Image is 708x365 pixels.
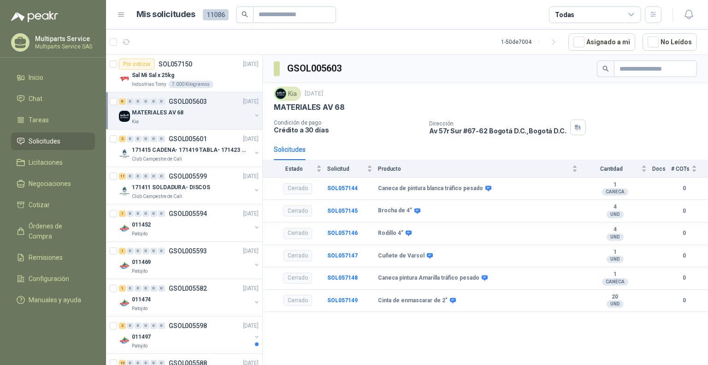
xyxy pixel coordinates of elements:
div: 0 [142,173,149,180]
p: [DATE] [305,90,323,98]
div: 1 - 50 de 7004 [501,35,561,49]
div: 0 [158,173,165,180]
p: Patojito [132,342,147,350]
p: 011452 [132,221,151,229]
div: 0 [158,285,165,292]
div: 0 [135,285,142,292]
div: Cerrado [283,228,312,239]
span: Negociaciones [29,179,71,189]
p: GSOL005593 [169,248,207,254]
div: 6 [119,98,126,105]
p: Dirección [429,120,566,127]
div: 0 [150,285,157,292]
img: Company Logo [119,185,130,197]
div: 0 [135,248,142,254]
b: Caneca de pintura blanca tráfico pesado [378,185,483,192]
span: search [242,11,248,18]
b: Brocha de 4" [378,207,412,215]
div: 0 [127,98,134,105]
p: [DATE] [243,172,259,181]
img: Company Logo [119,148,130,159]
p: GSOL005601 [169,136,207,142]
p: [DATE] [243,284,259,293]
span: Inicio [29,72,43,83]
p: MATERIALES AV 68 [274,102,345,112]
div: 0 [150,136,157,142]
div: 0 [127,323,134,329]
a: Manuales y ayuda [11,291,95,309]
span: search [602,66,609,72]
p: [DATE] [243,97,259,106]
div: 0 [150,323,157,329]
b: 4 [583,203,647,211]
b: Cuñete de Varsol [378,252,425,260]
a: 1 0 0 0 0 0 GSOL005582[DATE] Company Logo011474Patojito [119,283,260,312]
a: 6 0 0 0 0 0 GSOL005603[DATE] Company LogoMATERIALES AV 68Kia [119,96,260,126]
a: 2 0 0 0 0 0 GSOL005598[DATE] Company Logo011497Patojito [119,320,260,350]
b: 0 [671,229,697,238]
span: Producto [378,166,570,172]
b: Rodillo 4" [378,230,403,237]
a: Órdenes de Compra [11,217,95,245]
div: 0 [158,248,165,254]
div: 0 [135,323,142,329]
a: 2 0 0 0 0 0 GSOL005601[DATE] Company Logo171415 CADENA- 171419 TABLA- 171423 VARILLAClub Campestr... [119,133,260,163]
div: Solicitudes [274,144,306,155]
div: UND [607,300,624,308]
p: GSOL005598 [169,323,207,329]
div: 0 [158,210,165,217]
div: Cerrado [283,183,312,194]
a: 1 0 0 0 0 0 GSOL005594[DATE] Company Logo011452Patojito [119,208,260,238]
img: Company Logo [119,223,130,234]
b: 0 [671,184,697,193]
span: Solicitudes [29,136,60,146]
th: # COTs [671,160,708,177]
span: Manuales y ayuda [29,295,81,305]
p: Condición de pago [274,120,422,126]
div: Cerrado [283,205,312,216]
span: Remisiones [29,252,63,263]
div: 1 [119,210,126,217]
p: Crédito a 30 días [274,126,422,134]
span: Licitaciones [29,157,63,168]
a: SOL057148 [327,275,358,281]
p: Patojito [132,305,147,312]
img: Company Logo [119,260,130,271]
p: 171415 CADENA- 171419 TABLA- 171423 VARILLA [132,146,247,155]
div: 1 [119,248,126,254]
b: 1 [583,249,647,256]
th: Docs [652,160,671,177]
th: Cantidad [583,160,652,177]
th: Producto [378,160,583,177]
a: SOL057145 [327,208,358,214]
div: Cerrado [283,273,312,284]
div: CANECA [602,188,628,196]
button: No Leídos [643,33,697,51]
a: Remisiones [11,249,95,266]
th: Solicitud [327,160,378,177]
div: UND [607,211,624,218]
div: 0 [158,98,165,105]
p: Patojito [132,268,147,275]
b: SOL057146 [327,230,358,236]
p: [DATE] [243,60,259,69]
div: 7.000 Kilogramos [168,81,213,88]
span: 11086 [203,9,229,20]
div: 0 [127,136,134,142]
a: Licitaciones [11,154,95,171]
div: 11 [119,173,126,180]
button: Asignado a mi [568,33,635,51]
div: CANECA [602,278,628,286]
div: 0 [135,173,142,180]
p: 011469 [132,258,151,267]
span: Solicitud [327,166,365,172]
p: 011497 [132,333,151,341]
div: Cerrado [283,295,312,306]
h3: GSOL005603 [287,61,343,76]
img: Company Logo [119,298,130,309]
p: SOL057150 [159,61,192,67]
div: 0 [127,173,134,180]
div: 0 [158,323,165,329]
